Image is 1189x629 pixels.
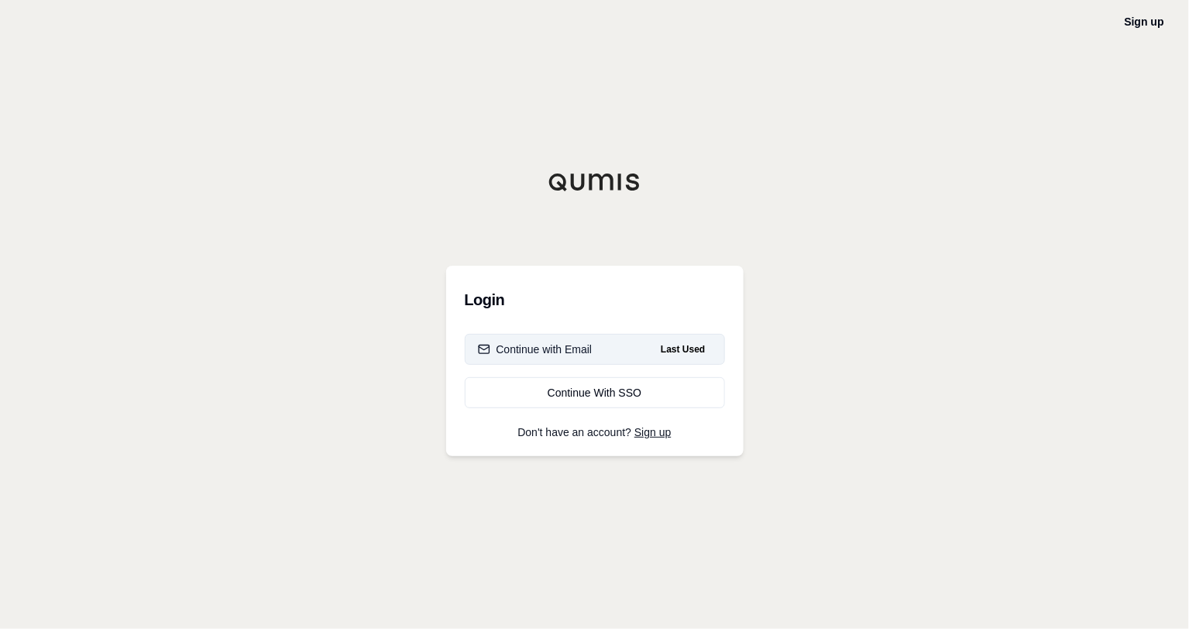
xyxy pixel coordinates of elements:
a: Sign up [634,426,671,438]
a: Continue With SSO [465,377,725,408]
div: Continue with Email [478,342,593,357]
h3: Login [465,284,725,315]
img: Qumis [548,173,641,191]
span: Last Used [655,340,711,359]
p: Don't have an account? [465,427,725,438]
div: Continue With SSO [478,385,712,400]
button: Continue with EmailLast Used [465,334,725,365]
a: Sign up [1125,15,1164,28]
